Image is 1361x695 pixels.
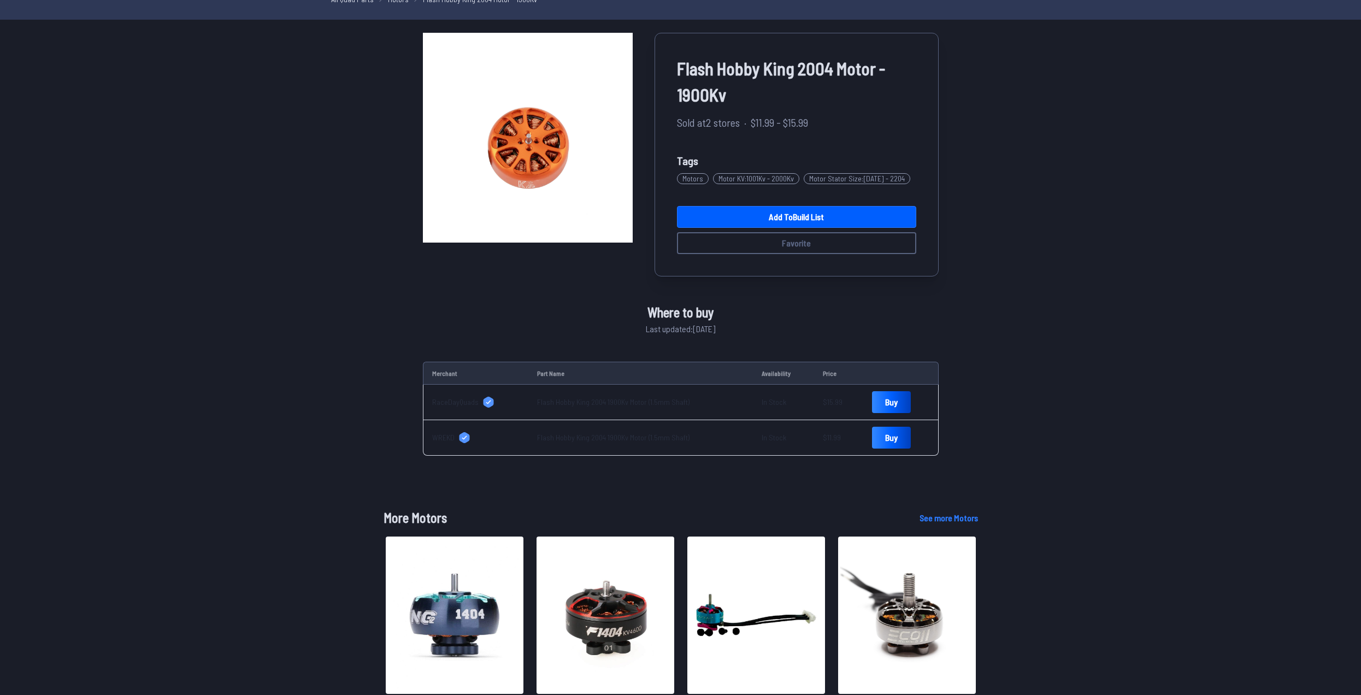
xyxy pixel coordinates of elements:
[432,397,520,408] a: RaceDayQuads
[677,206,916,228] a: Add toBuild List
[677,169,713,189] a: Motors
[753,362,814,385] td: Availability
[423,362,528,385] td: Merchant
[384,508,902,528] h1: More Motors
[423,33,633,243] img: image
[804,169,915,189] a: Motor Stator Size:[DATE] - 2204
[838,537,976,694] img: image
[647,303,714,322] span: Where to buy
[814,420,863,456] td: $11.99
[872,391,911,413] a: Buy
[677,114,740,131] span: Sold at 2 stores
[432,432,520,443] a: WREKD
[677,232,916,254] button: Favorite
[537,537,674,694] img: image
[753,420,814,456] td: In Stock
[920,511,978,525] a: See more Motors
[432,397,479,408] span: RaceDayQuads
[814,385,863,420] td: $15.99
[872,427,911,449] a: Buy
[751,114,808,131] span: $11.99 - $15.99
[804,173,910,184] span: Motor Stator Size : [DATE] - 2204
[677,173,709,184] span: Motors
[744,114,746,131] span: ·
[528,362,753,385] td: Part Name
[814,362,863,385] td: Price
[713,173,799,184] span: Motor KV : 1001Kv - 2000Kv
[537,433,690,442] a: Flash Hobby King 2004 1900Kv Motor (1.5mm Shaft)
[432,432,455,443] span: WREKD
[713,169,804,189] a: Motor KV:1001Kv - 2000Kv
[386,537,523,694] img: image
[753,385,814,420] td: In Stock
[687,537,825,694] img: image
[677,55,916,108] span: Flash Hobby King 2004 Motor - 1900Kv
[646,322,715,335] span: Last updated: [DATE]
[537,397,690,407] a: Flash Hobby King 2004 1900Kv Motor (1.5mm Shaft)
[677,154,698,167] span: Tags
